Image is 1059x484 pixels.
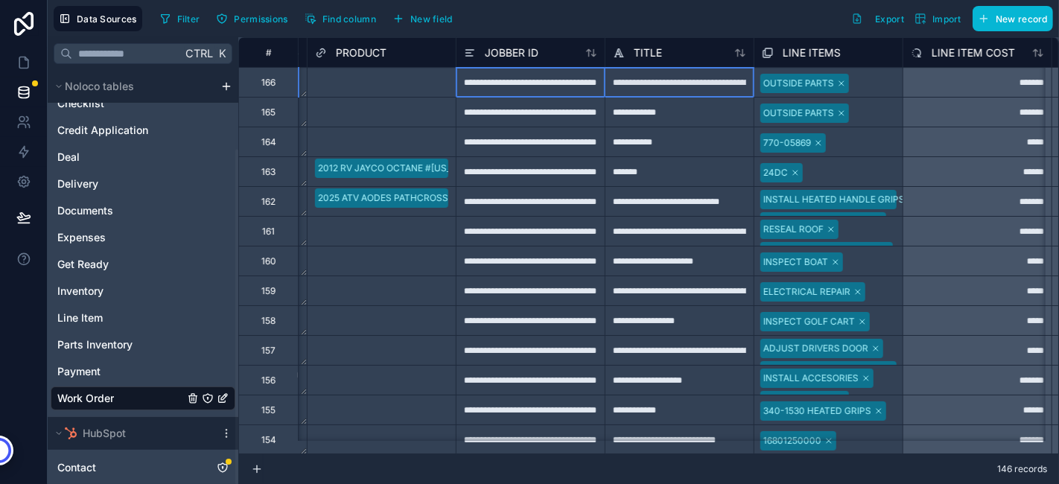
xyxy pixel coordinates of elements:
[83,426,126,441] span: HubSpot
[57,176,98,191] span: Delivery
[783,45,841,60] span: LINE ITEMS
[51,226,235,249] div: Expenses
[763,136,811,150] div: 770-05869
[261,404,276,416] div: 155
[51,76,214,97] button: Noloco tables
[932,13,961,25] span: Import
[261,255,276,267] div: 160
[261,315,276,327] div: 158
[57,230,106,245] span: Expenses
[51,306,235,330] div: Line Item
[909,6,967,31] button: Import
[932,45,1015,60] span: LINE ITEM COST
[51,360,235,383] div: Payment
[763,215,871,229] div: 340-1530 HEATED GRIPS
[299,7,381,30] button: Find column
[410,13,453,25] span: New field
[57,150,184,165] a: Deal
[336,45,387,60] span: PRODUCT
[262,226,275,238] div: 161
[51,386,235,410] div: Work Order
[261,285,276,297] div: 159
[217,48,227,59] span: K
[57,230,184,245] a: Expenses
[57,391,184,406] a: Work Order
[763,364,945,378] div: REPAIR OIL LEAK AT FRONT DIFFERENTIAL
[57,284,104,299] span: Inventory
[57,203,184,218] a: Documents
[65,427,77,439] img: HubSpot logo
[211,7,299,30] a: Permissions
[57,150,80,165] span: Deal
[57,311,184,325] a: Line Item
[57,337,133,352] span: Parts Inventory
[57,460,96,475] span: Contact
[634,45,662,60] span: TITLE
[318,162,606,175] div: 2012 RV JAYCO OCTANE #[US_VEHICLE_IDENTIFICATION_NUMBER]
[763,394,834,407] div: OUTSIDE PARTS
[184,44,214,63] span: Ctrl
[261,375,276,386] div: 156
[261,166,276,178] div: 163
[57,364,101,379] span: Payment
[177,13,200,25] span: Filter
[51,118,235,142] div: Credit Application
[51,456,235,480] div: Contact
[51,423,214,444] button: HubSpot logoHubSpot
[250,47,287,58] div: #
[51,145,235,169] div: Deal
[967,6,1053,31] a: New record
[65,79,134,94] span: Noloco tables
[154,7,206,30] button: Filter
[485,45,538,60] span: JOBBER ID
[763,255,828,269] div: INSPECT BOAT
[261,345,276,357] div: 157
[57,123,148,138] span: Credit Application
[763,245,878,258] div: REPLACE [PERSON_NAME]
[763,404,871,418] div: 340-1530 HEATED GRIPS
[763,77,834,90] div: OUTSIDE PARTS
[51,92,235,115] div: Checklist
[763,342,868,355] div: ADJUST DRIVERS DOOR
[57,337,184,352] a: Parts Inventory
[846,6,909,31] button: Export
[261,77,276,89] div: 166
[322,13,376,25] span: Find column
[51,333,235,357] div: Parts Inventory
[57,460,199,475] a: Contact
[211,7,293,30] button: Permissions
[261,434,276,446] div: 154
[51,172,235,196] div: Delivery
[387,7,458,30] button: New field
[57,391,114,406] span: Work Order
[51,279,235,303] div: Inventory
[57,176,184,191] a: Delivery
[261,106,276,118] div: 165
[77,13,137,25] span: Data Sources
[763,193,905,206] div: INSTALL HEATED HANDLE GRIPS
[51,252,235,276] div: Get Ready
[261,136,276,148] div: 164
[997,463,1047,475] span: 146 records
[57,96,104,111] span: Checklist
[54,6,142,31] button: Data Sources
[973,6,1053,31] button: New record
[57,257,184,272] a: Get Ready
[57,257,109,272] span: Get Ready
[763,434,821,448] div: 16801250000
[318,191,663,205] div: 2025 ATV AODES PATHCROSS 1000 L #[US_VEHICLE_IDENTIFICATION_NUMBER]
[763,223,824,236] div: RESEAL ROOF
[234,13,287,25] span: Permissions
[57,311,103,325] span: Line Item
[57,123,184,138] a: Credit Application
[875,13,904,25] span: Export
[57,364,184,379] a: Payment
[261,196,276,208] div: 162
[763,106,834,120] div: OUTSIDE PARTS
[763,166,788,179] div: 24DC
[996,13,1048,25] span: New record
[51,199,235,223] div: Documents
[57,96,184,111] a: Checklist
[763,285,850,299] div: ELECTRICAL REPAIR
[763,315,855,328] div: INSPECT GOLF CART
